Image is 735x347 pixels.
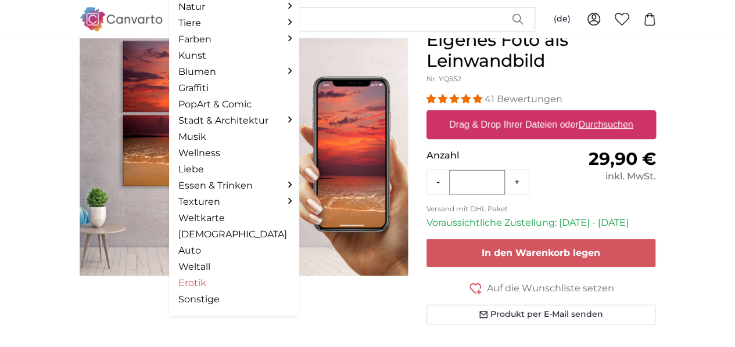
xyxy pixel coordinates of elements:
button: Produkt per E-Mail senden [426,305,656,324]
button: + [505,171,529,194]
h1: Eigenes Foto als Leinwandbild [426,30,656,71]
a: Sonstige [178,292,290,306]
a: Erotik [178,276,290,290]
span: 4.98 stars [426,93,485,104]
p: Anzahl [426,149,541,162]
div: 1 of 1 [80,30,408,276]
a: Weltall [178,260,290,274]
span: In den Warenkorb legen [482,247,600,258]
a: Liebe [178,162,290,176]
button: (de) [544,9,580,30]
button: Auf die Wunschliste setzen [426,281,656,295]
span: 41 Bewertungen [485,93,562,104]
span: 29,90 € [588,148,655,169]
a: Wellness [178,146,290,160]
a: Weltkarte [178,211,290,225]
a: Graffiti [178,81,290,95]
img: personalised-canvas-print [80,30,408,276]
a: [DEMOGRAPHIC_DATA] [178,227,290,241]
label: Drag & Drop Ihrer Dateien oder [444,113,638,136]
a: Blumen [178,65,290,79]
p: Versand mit DHL Paket [426,204,656,214]
a: Stadt & Architektur [178,114,290,128]
button: - [427,171,449,194]
a: Farben [178,32,290,46]
a: Texturen [178,195,290,209]
a: Essen & Trinken [178,179,290,193]
div: inkl. MwSt. [541,169,655,183]
span: Nr. YQ552 [426,74,461,83]
a: Tiere [178,16,290,30]
u: Durchsuchen [578,120,633,129]
a: Musik [178,130,290,144]
span: Auf die Wunschliste setzen [487,281,614,295]
p: Voraussichtliche Zustellung: [DATE] - [DATE] [426,216,656,230]
a: Auto [178,244,290,258]
a: Kunst [178,49,290,63]
a: PopArt & Comic [178,97,290,111]
button: In den Warenkorb legen [426,239,656,267]
img: Canvarto [80,7,163,31]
